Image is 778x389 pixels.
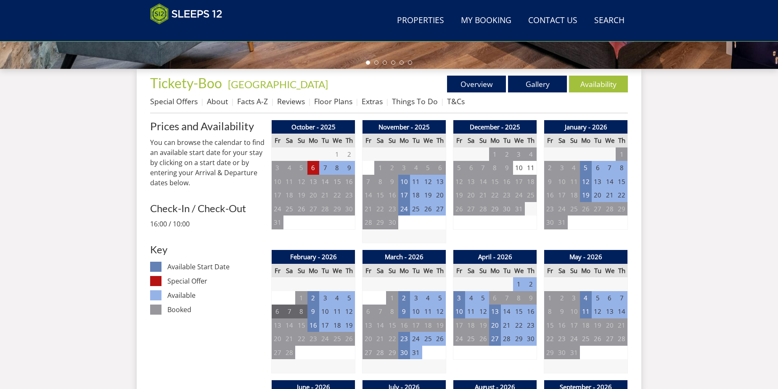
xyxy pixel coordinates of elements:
td: 11 [331,305,343,318]
th: Su [386,264,398,278]
td: 19 [343,318,355,332]
th: Tu [501,264,513,278]
td: 2 [556,291,568,305]
td: 13 [465,175,477,189]
th: January - 2026 [544,120,628,134]
td: 17 [272,188,283,202]
td: 15 [386,318,398,332]
td: 13 [592,175,603,189]
th: Mo [307,134,319,147]
th: February - 2026 [272,250,355,264]
th: Fr [453,264,465,278]
td: 18 [465,318,477,332]
td: 4 [525,147,537,161]
th: Tu [592,264,603,278]
td: 24 [513,188,525,202]
td: 10 [453,305,465,318]
td: 19 [434,318,446,332]
td: 7 [477,161,489,175]
td: 19 [592,318,603,332]
th: Su [568,264,580,278]
p: You can browse the calendar to find an available start date for your stay by clicking on a start ... [150,137,265,188]
td: 21 [604,188,616,202]
td: 8 [295,305,307,318]
td: 7 [319,161,331,175]
a: My Booking [458,11,515,30]
th: December - 2025 [453,120,537,134]
td: 26 [580,202,592,216]
td: 21 [319,188,331,202]
th: April - 2026 [453,250,537,264]
td: 12 [295,175,307,189]
th: Fr [363,264,374,278]
td: 8 [374,175,386,189]
td: 20 [604,318,616,332]
td: 21 [363,202,374,216]
td: 8 [544,305,556,318]
th: We [422,134,434,147]
td: 4 [410,161,422,175]
td: 6 [363,305,374,318]
td: 14 [616,305,627,318]
td: 14 [319,175,331,189]
td: 9 [544,175,556,189]
td: 3 [513,147,525,161]
td: 3 [453,291,465,305]
td: 2 [386,161,398,175]
td: 5 [343,291,355,305]
td: 17 [410,318,422,332]
td: 7 [363,175,374,189]
th: Tu [592,134,603,147]
th: Mo [398,264,410,278]
td: 4 [465,291,477,305]
th: We [513,134,525,147]
td: 3 [398,161,410,175]
td: 9 [556,305,568,318]
td: 8 [616,161,627,175]
td: 19 [477,318,489,332]
td: 21 [477,188,489,202]
td: 6 [465,161,477,175]
td: 9 [525,291,537,305]
td: 6 [592,161,603,175]
a: Tickety-Boo [150,75,225,91]
th: Tu [410,134,422,147]
td: 26 [295,202,307,216]
th: We [331,134,343,147]
td: 22 [616,188,627,202]
td: 21 [501,318,513,332]
td: 25 [283,202,295,216]
td: 6 [307,161,319,175]
td: 28 [319,202,331,216]
td: 11 [422,305,434,318]
td: 15 [295,318,307,332]
th: Sa [556,264,568,278]
td: 2 [544,161,556,175]
td: 20 [434,188,446,202]
td: 14 [283,318,295,332]
td: 18 [422,318,434,332]
td: 5 [295,161,307,175]
td: 13 [604,305,616,318]
td: 5 [453,161,465,175]
td: 4 [283,161,295,175]
td: 5 [477,291,489,305]
td: 8 [489,161,501,175]
th: Su [568,134,580,147]
iframe: Customer reviews powered by Trustpilot [146,29,234,37]
a: Gallery [508,76,567,92]
th: Th [616,264,627,278]
th: October - 2025 [272,120,355,134]
td: 23 [343,188,355,202]
td: 14 [374,318,386,332]
td: 27 [434,202,446,216]
dd: Booked [167,305,265,315]
td: 27 [307,202,319,216]
td: 2 [525,277,537,291]
td: 29 [374,216,386,229]
td: 16 [307,318,319,332]
td: 18 [331,318,343,332]
th: We [513,264,525,278]
th: May - 2026 [544,250,628,264]
td: 12 [343,305,355,318]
